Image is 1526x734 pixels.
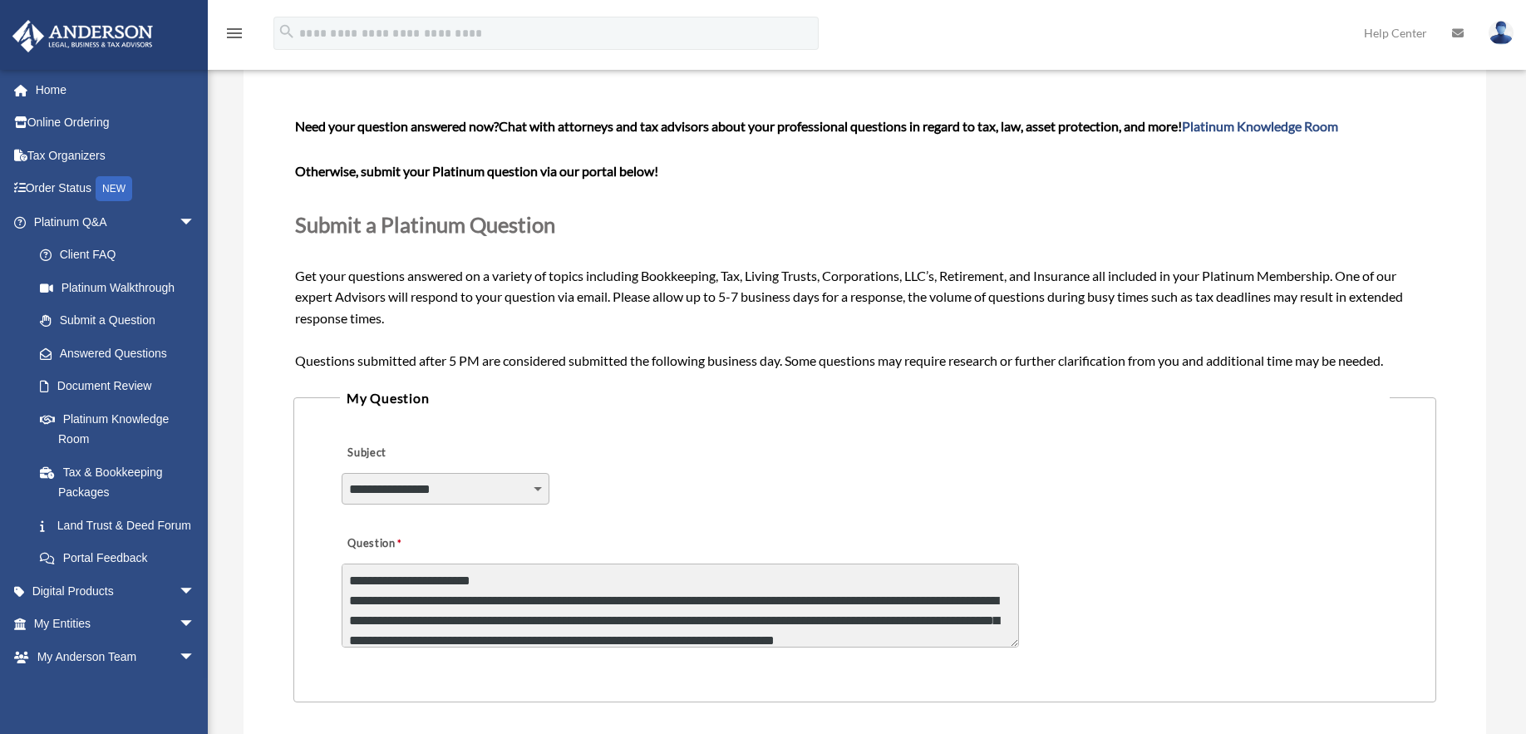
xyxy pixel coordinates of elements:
a: Answered Questions [23,337,220,370]
span: arrow_drop_down [179,608,212,642]
i: search [278,22,296,41]
a: Order StatusNEW [12,172,220,206]
span: Need your question answered now? [295,118,499,134]
a: Portal Feedback [23,542,220,575]
b: Otherwise, submit your Platinum question via our portal below! [295,163,658,179]
label: Question [342,533,470,556]
a: Submit a Question [23,304,212,337]
a: Home [12,73,220,106]
a: Platinum Q&Aarrow_drop_down [12,205,220,239]
a: Platinum Knowledge Room [1182,118,1338,134]
a: Land Trust & Deed Forum [23,509,220,542]
a: Client FAQ [23,239,220,272]
a: Platinum Walkthrough [23,271,220,304]
div: NEW [96,176,132,201]
span: Chat with attorneys and tax advisors about your professional questions in regard to tax, law, ass... [499,118,1338,134]
span: Submit a Platinum Question [295,212,555,237]
span: arrow_drop_down [179,574,212,608]
a: Tax & Bookkeeping Packages [23,456,220,509]
img: Anderson Advisors Platinum Portal [7,20,158,52]
a: Tax Organizers [12,139,220,172]
a: Document Review [23,370,220,403]
i: menu [224,23,244,43]
img: User Pic [1489,21,1514,45]
a: menu [224,29,244,43]
a: My Documentsarrow_drop_down [12,673,220,707]
a: My Anderson Teamarrow_drop_down [12,640,220,673]
span: Get your questions answered on a variety of topics including Bookkeeping, Tax, Living Trusts, Cor... [295,118,1435,368]
span: arrow_drop_down [179,640,212,674]
a: Digital Productsarrow_drop_down [12,574,220,608]
a: My Entitiesarrow_drop_down [12,608,220,641]
label: Subject [342,442,500,466]
a: Online Ordering [12,106,220,140]
span: arrow_drop_down [179,673,212,707]
legend: My Question [340,387,1390,410]
a: Platinum Knowledge Room [23,402,220,456]
span: arrow_drop_down [179,205,212,239]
